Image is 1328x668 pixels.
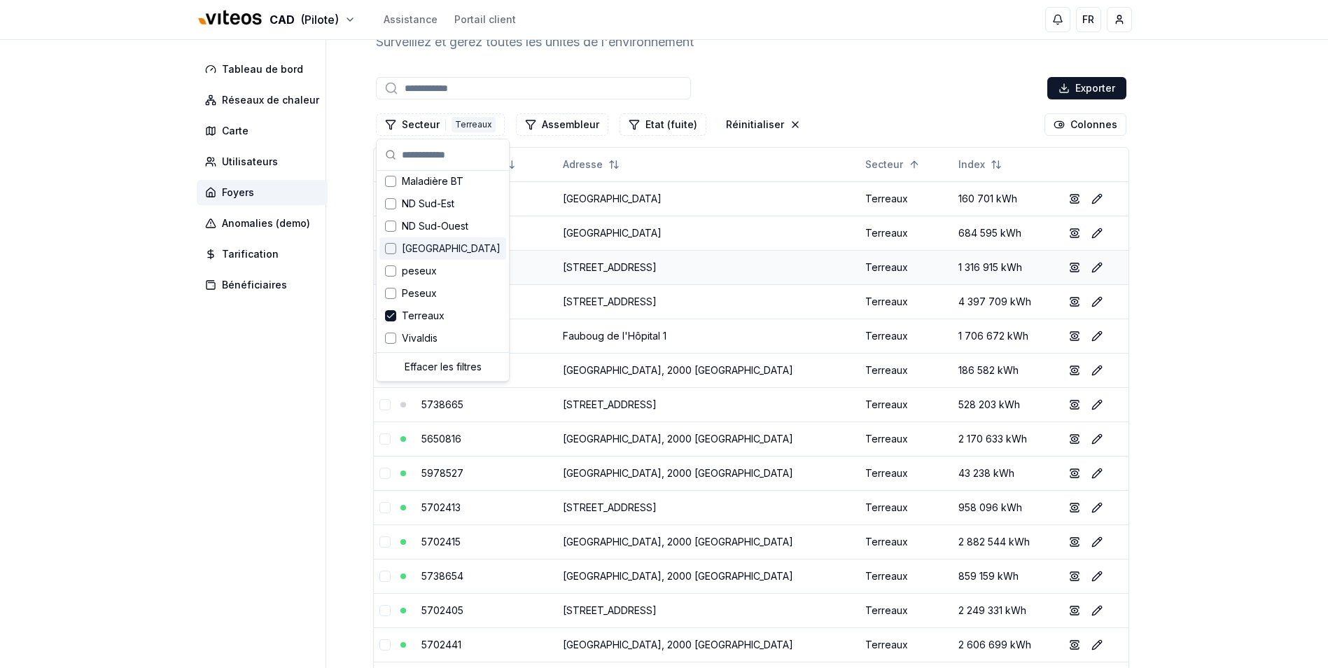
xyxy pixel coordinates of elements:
a: Carte [197,118,333,144]
a: [GEOGRAPHIC_DATA], 2000 [GEOGRAPHIC_DATA] [563,467,793,479]
div: 1 706 672 kWh [958,329,1052,343]
a: 5738665 [421,398,463,410]
td: Terreaux [860,284,953,319]
span: CAD [270,11,295,28]
button: Sorted ascending. Click to sort descending. [857,153,928,176]
a: [STREET_ADDRESS] [563,398,657,410]
a: Tarification [197,242,333,267]
td: Terreaux [860,353,953,387]
img: Viteos - CAD Logo [197,1,264,35]
button: Sélectionner la ligne [379,468,391,479]
a: 5702405 [421,604,463,616]
td: Terreaux [860,216,953,250]
a: 5650816 [421,433,461,445]
span: Tableau de bord [222,62,303,76]
a: 5978527 [421,467,463,479]
a: 5702441 [421,639,461,650]
span: Vivaldis [402,331,438,345]
div: 2 170 633 kWh [958,432,1052,446]
div: 160 701 kWh [958,192,1052,206]
button: Not sorted. Click to sort ascending. [950,153,1010,176]
span: Secteur [865,158,903,172]
a: [STREET_ADDRESS] [563,604,657,616]
a: 5702413 [421,501,461,513]
span: Réseaux de chaleur [222,93,319,107]
span: FR [1082,13,1094,27]
span: Index [958,158,985,172]
button: CAD(Pilote) [197,5,356,35]
td: Terreaux [860,627,953,662]
button: Sélectionner la ligne [379,571,391,582]
a: Tableau de bord [197,57,333,82]
div: 2 249 331 kWh [958,604,1052,618]
td: Terreaux [860,559,953,593]
a: [GEOGRAPHIC_DATA], 2000 [GEOGRAPHIC_DATA] [563,364,793,376]
span: (Pilote) [300,11,339,28]
a: Foyers [197,180,333,205]
button: Sélectionner la ligne [379,605,391,616]
div: 2 882 544 kWh [958,535,1052,549]
button: Filtrer les lignes [376,113,505,136]
span: Anomalies (demo) [222,216,310,230]
div: 186 582 kWh [958,363,1052,377]
span: Carte [222,124,249,138]
td: Terreaux [860,593,953,627]
div: 684 595 kWh [958,226,1052,240]
button: Cocher les colonnes [1044,113,1126,136]
span: ND Sud-Est [402,197,454,211]
td: Terreaux [860,524,953,559]
span: ND Sud-Ouest [402,219,468,233]
div: 859 159 kWh [958,569,1052,583]
button: FR [1076,7,1101,32]
td: Terreaux [860,181,953,216]
span: Terreaux [402,309,445,323]
div: 1 316 915 kWh [958,260,1052,274]
button: Sélectionner la ligne [379,502,391,513]
button: Not sorted. Click to sort ascending. [554,153,628,176]
td: Terreaux [860,250,953,284]
span: Peseux [402,286,437,300]
span: Foyers [222,186,254,200]
span: [GEOGRAPHIC_DATA] [402,242,501,256]
button: Exporter [1047,77,1126,99]
span: peseux [402,264,437,278]
td: Terreaux [860,490,953,524]
div: 958 096 kWh [958,501,1052,515]
a: [STREET_ADDRESS] [563,295,657,307]
td: Terreaux [860,319,953,353]
a: 5738654 [421,570,463,582]
span: Adresse [563,158,603,172]
a: [GEOGRAPHIC_DATA] [563,227,662,239]
td: Terreaux [860,456,953,490]
td: Terreaux [860,387,953,422]
a: [GEOGRAPHIC_DATA] [563,193,662,204]
button: Réinitialiser les filtres [718,113,809,136]
a: [STREET_ADDRESS] [563,501,657,513]
a: Bénéficiaires [197,272,333,298]
a: [GEOGRAPHIC_DATA], 2000 [GEOGRAPHIC_DATA] [563,536,793,548]
a: Utilisateurs [197,149,333,174]
div: Effacer les filtres [379,356,506,378]
a: [GEOGRAPHIC_DATA], 2000 [GEOGRAPHIC_DATA] [563,570,793,582]
td: Terreaux [860,422,953,456]
div: 528 203 kWh [958,398,1052,412]
div: Terreaux [452,117,496,132]
button: Sélectionner la ligne [379,639,391,650]
button: Sélectionner la ligne [379,399,391,410]
a: 5702415 [421,536,461,548]
a: [GEOGRAPHIC_DATA], 2000 [GEOGRAPHIC_DATA] [563,639,793,650]
a: Assistance [384,13,438,27]
button: Filtrer les lignes [516,113,608,136]
span: Bénéficiaires [222,278,287,292]
span: Tarification [222,247,279,261]
button: Filtrer les lignes [620,113,706,136]
div: 2 606 699 kWh [958,638,1052,652]
span: Maladière BT [402,174,463,188]
button: Sélectionner la ligne [379,433,391,445]
a: Fauboug de l'Hôpital 1 [563,330,666,342]
div: 4 397 709 kWh [958,295,1052,309]
div: 43 238 kWh [958,466,1052,480]
span: Utilisateurs [222,155,278,169]
p: Surveillez et gérez toutes les unités de l'environnement [376,32,694,52]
